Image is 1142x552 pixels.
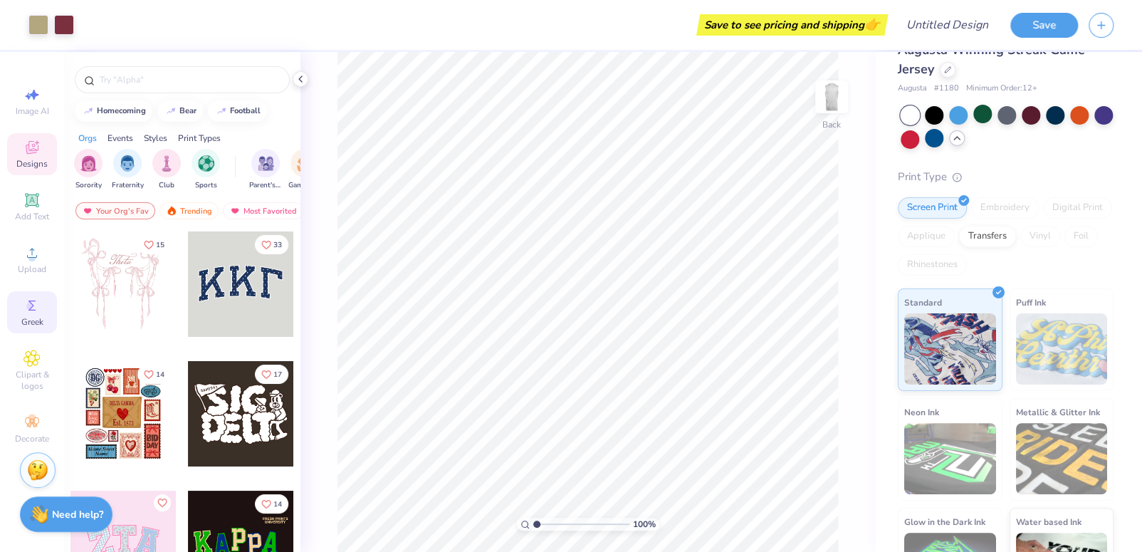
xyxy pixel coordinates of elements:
img: Club Image [159,155,174,172]
img: most_fav.gif [229,206,241,216]
div: football [230,107,261,115]
div: homecoming [97,107,146,115]
div: filter for Club [152,149,181,191]
div: Print Types [178,132,221,145]
img: Sports Image [198,155,214,172]
span: Club [159,180,174,191]
button: Save [1010,13,1078,38]
button: Like [137,365,171,384]
button: Like [255,365,288,384]
span: Image AI [16,105,49,117]
div: Digital Print [1043,197,1112,219]
span: 100 % [633,518,656,531]
button: filter button [249,149,282,191]
button: Like [137,235,171,254]
img: Standard [904,313,996,385]
span: Standard [904,295,942,310]
img: most_fav.gif [82,206,93,216]
div: bear [179,107,197,115]
span: Neon Ink [904,405,939,420]
img: Back [817,83,846,111]
img: trend_line.gif [83,107,94,115]
div: Trending [159,202,219,219]
span: Add Text [15,211,49,222]
span: Game Day [288,180,321,191]
button: Like [255,235,288,254]
button: homecoming [75,100,152,122]
button: filter button [112,149,144,191]
img: trend_line.gif [216,107,227,115]
img: Neon Ink [904,423,996,494]
img: Metallic & Glitter Ink [1016,423,1108,494]
span: 👉 [864,16,880,33]
button: filter button [288,149,321,191]
span: 33 [273,241,282,249]
span: Sports [195,180,217,191]
div: Styles [144,132,167,145]
div: filter for Fraternity [112,149,144,191]
button: filter button [74,149,103,191]
div: Screen Print [898,197,967,219]
button: filter button [152,149,181,191]
img: trend_line.gif [165,107,177,115]
button: football [208,100,267,122]
span: Greek [21,316,43,328]
span: Designs [16,158,48,170]
div: Orgs [78,132,97,145]
span: 17 [273,371,282,378]
strong: Need help? [52,508,103,521]
input: Untitled Design [895,11,1000,39]
div: Save to see pricing and shipping [700,14,884,36]
div: Applique [898,226,955,247]
span: Parent's Weekend [249,180,282,191]
img: Parent's Weekend Image [258,155,274,172]
button: filter button [192,149,220,191]
img: Game Day Image [297,155,313,172]
div: Foil [1064,226,1098,247]
span: Decorate [15,433,49,444]
span: # 1180 [934,83,959,95]
div: Vinyl [1020,226,1060,247]
button: bear [157,100,203,122]
img: Fraternity Image [120,155,135,172]
img: Puff Ink [1016,313,1108,385]
span: 14 [156,371,164,378]
span: 14 [273,501,282,508]
span: Upload [18,264,46,275]
span: Fraternity [112,180,144,191]
span: Augusta [898,83,927,95]
div: Events [108,132,133,145]
img: Sorority Image [80,155,97,172]
span: Water based Ink [1016,514,1081,529]
span: Minimum Order: 12 + [966,83,1037,95]
div: Your Org's Fav [75,202,155,219]
input: Try "Alpha" [98,73,281,87]
button: Like [154,494,171,511]
span: Glow in the Dark Ink [904,514,985,529]
span: Puff Ink [1016,295,1046,310]
button: Like [255,494,288,514]
div: Print Type [898,169,1114,185]
span: 15 [156,241,164,249]
img: trending.gif [166,206,177,216]
div: filter for Parent's Weekend [249,149,282,191]
div: Transfers [959,226,1016,247]
div: filter for Sorority [74,149,103,191]
div: Embroidery [971,197,1039,219]
span: Sorority [75,180,102,191]
div: Most Favorited [223,202,303,219]
div: filter for Game Day [288,149,321,191]
div: filter for Sports [192,149,220,191]
div: Back [822,118,841,131]
div: Rhinestones [898,254,967,276]
span: Metallic & Glitter Ink [1016,405,1100,420]
span: Clipart & logos [7,369,57,392]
